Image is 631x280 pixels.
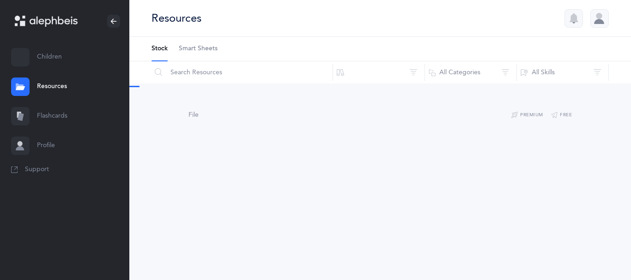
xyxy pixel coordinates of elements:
input: Search Resources [151,61,333,83]
span: Smart Sheets [179,44,218,54]
button: Free [551,110,572,121]
div: Resources [152,11,201,26]
span: File [188,111,199,119]
button: Premium [511,110,543,121]
button: All Skills [516,61,609,83]
span: Support [25,165,49,174]
button: All Categories [425,61,517,83]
